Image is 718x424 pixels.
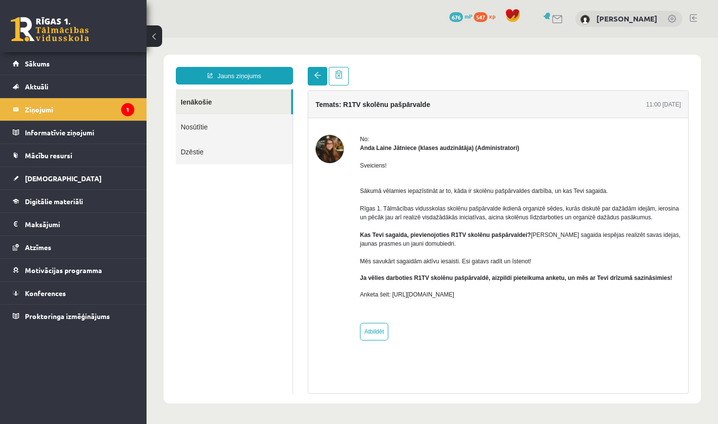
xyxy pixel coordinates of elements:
a: Sākums [13,52,134,75]
p: Anketa šeit: [URL][DOMAIN_NAME] [213,253,534,261]
a: Informatīvie ziņojumi [13,121,134,144]
span: Digitālie materiāli [25,197,83,206]
span: Mācību resursi [25,151,72,160]
a: Dzēstie [29,102,146,127]
span: 547 [474,12,487,22]
b: Ja vēlies darboties R1TV skolēnu pašpārvaldē, aizpildi pieteikuma anketu, un mēs ar Tevi drīzumā ... [213,237,526,244]
a: Jauns ziņojums [29,29,147,47]
img: Nikola Zemzare [580,15,590,24]
a: Atbildēt [213,285,242,303]
p: Sveiciens! [213,124,534,132]
legend: Maksājumi [25,213,134,235]
a: Atzīmes [13,236,134,258]
span: mP [465,12,472,20]
span: Proktoringa izmēģinājums [25,312,110,320]
a: [DEMOGRAPHIC_DATA] [13,167,134,190]
span: Atzīmes [25,243,51,252]
img: Anda Laine Jātniece (klases audzinātāja) [169,97,197,126]
span: 676 [449,12,463,22]
h4: Temats: R1TV skolēnu pašpārvalde [169,63,284,71]
a: Aktuāli [13,75,134,98]
a: Maksājumi [13,213,134,235]
strong: Kas Tevi sagaida, pievienojoties R1TV skolēnu pašpārvaldei? [213,194,384,201]
a: Nosūtītie [29,77,146,102]
span: [DEMOGRAPHIC_DATA] [25,174,102,183]
div: 11:00 [DATE] [500,63,534,71]
div: No: [213,97,534,106]
legend: Informatīvie ziņojumi [25,121,134,144]
legend: Ziņojumi [25,98,134,121]
span: Konferences [25,289,66,297]
a: Mācību resursi [13,144,134,167]
a: Konferences [13,282,134,304]
a: Proktoringa izmēģinājums [13,305,134,327]
span: Motivācijas programma [25,266,102,275]
a: Ziņojumi1 [13,98,134,121]
a: 547 xp [474,12,500,20]
a: Ienākošie [29,52,145,77]
i: 1 [121,103,134,116]
span: Sākums [25,59,50,68]
span: Aktuāli [25,82,48,91]
p: Sākumā vēlamies iepazīstināt ar to, kāda ir skolēnu pašpārvaldes darbība, un kas Tevi sagaida. Rī... [213,140,534,228]
a: [PERSON_NAME] [596,14,657,23]
strong: Anda Laine Jātniece (klases audzinātāja) (Administratori) [213,107,373,114]
a: Motivācijas programma [13,259,134,281]
a: Rīgas 1. Tālmācības vidusskola [11,17,89,42]
a: Digitālie materiāli [13,190,134,212]
span: xp [489,12,495,20]
a: 676 mP [449,12,472,20]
